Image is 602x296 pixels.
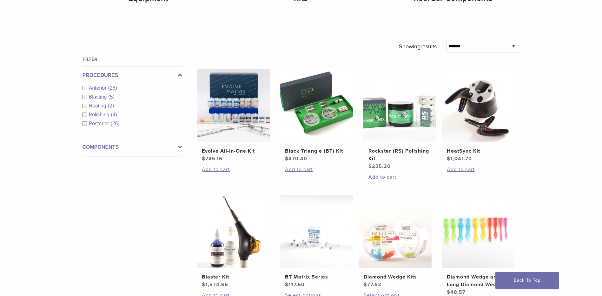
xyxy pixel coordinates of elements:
[368,173,431,181] a: Add to cart: “Rockstar (RS) Polishing Kit”
[196,69,270,162] a: Evolve All-in-One KitEvolve All-in-One Kit $745.16
[447,155,450,162] span: $
[442,195,515,268] img: Diamond Wedge and Long Diamond Wedge
[447,273,510,288] h2: Diamond Wedge and Long Diamond Wedge
[202,281,205,288] span: $
[442,69,515,142] img: HeatSync Kit
[285,155,288,162] span: $
[108,85,117,91] span: (28)
[285,155,307,162] bdi: 470.40
[495,272,559,289] a: Back To Top
[197,195,270,268] img: Blaster Kit
[202,147,265,155] h2: Evolve All-in-One Kit
[363,69,437,170] a: Rockstar (RS) Polishing KitRockstar (RS) Polishing Kit $235.20
[83,56,182,63] h4: Filter
[196,195,270,288] a: Blaster KitBlaster Kit $1,574.66
[447,166,510,173] a: Add to cart: “HeatSync Kit”
[280,195,353,268] img: BT Matrix Series
[399,40,437,53] p: Showing results
[111,112,117,117] span: (4)
[89,85,108,91] span: Anterior
[108,94,115,100] span: (5)
[89,121,111,126] span: Posterior
[108,103,114,108] span: (2)
[83,143,182,151] label: Components
[89,112,111,117] span: Polishing
[202,155,205,162] span: $
[202,281,228,288] bdi: 1,574.66
[202,155,222,162] bdi: 745.16
[89,94,109,100] span: Blasting
[441,195,515,296] a: Diamond Wedge and Long Diamond WedgeDiamond Wedge and Long Diamond Wedge $48.57
[441,69,515,162] a: HeatSync KitHeatSync Kit $1,041.70
[280,195,354,288] a: BT Matrix SeriesBT Matrix Series $117.60
[285,166,348,173] a: Add to cart: “Black Triangle (BT) Kit”
[197,69,270,142] img: Evolve All-in-One Kit
[447,147,510,155] h2: HeatSync Kit
[280,69,353,142] img: Black Triangle (BT) Kit
[111,121,120,126] span: (25)
[285,281,288,288] span: $
[447,289,450,295] span: $
[202,166,265,173] a: Add to cart: “Evolve All-in-One Kit”
[368,163,372,169] span: $
[280,69,354,162] a: Black Triangle (BT) KitBlack Triangle (BT) Kit $470.40
[285,147,348,155] h2: Black Triangle (BT) Kit
[364,281,381,288] bdi: 77.62
[202,273,265,281] h2: Blaster Kit
[89,103,108,108] span: Heating
[368,147,431,162] h2: Rockstar (RS) Polishing Kit
[358,195,432,288] a: Diamond Wedge KitsDiamond Wedge Kits $77.62
[447,155,472,162] bdi: 1,041.70
[364,281,367,288] span: $
[368,163,391,169] bdi: 235.20
[447,289,466,295] bdi: 48.57
[363,69,436,142] img: Rockstar (RS) Polishing Kit
[285,273,348,281] h2: BT Matrix Series
[83,72,182,79] label: Procedures
[364,273,427,281] h2: Diamond Wedge Kits
[359,195,432,268] img: Diamond Wedge Kits
[285,281,305,288] bdi: 117.60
